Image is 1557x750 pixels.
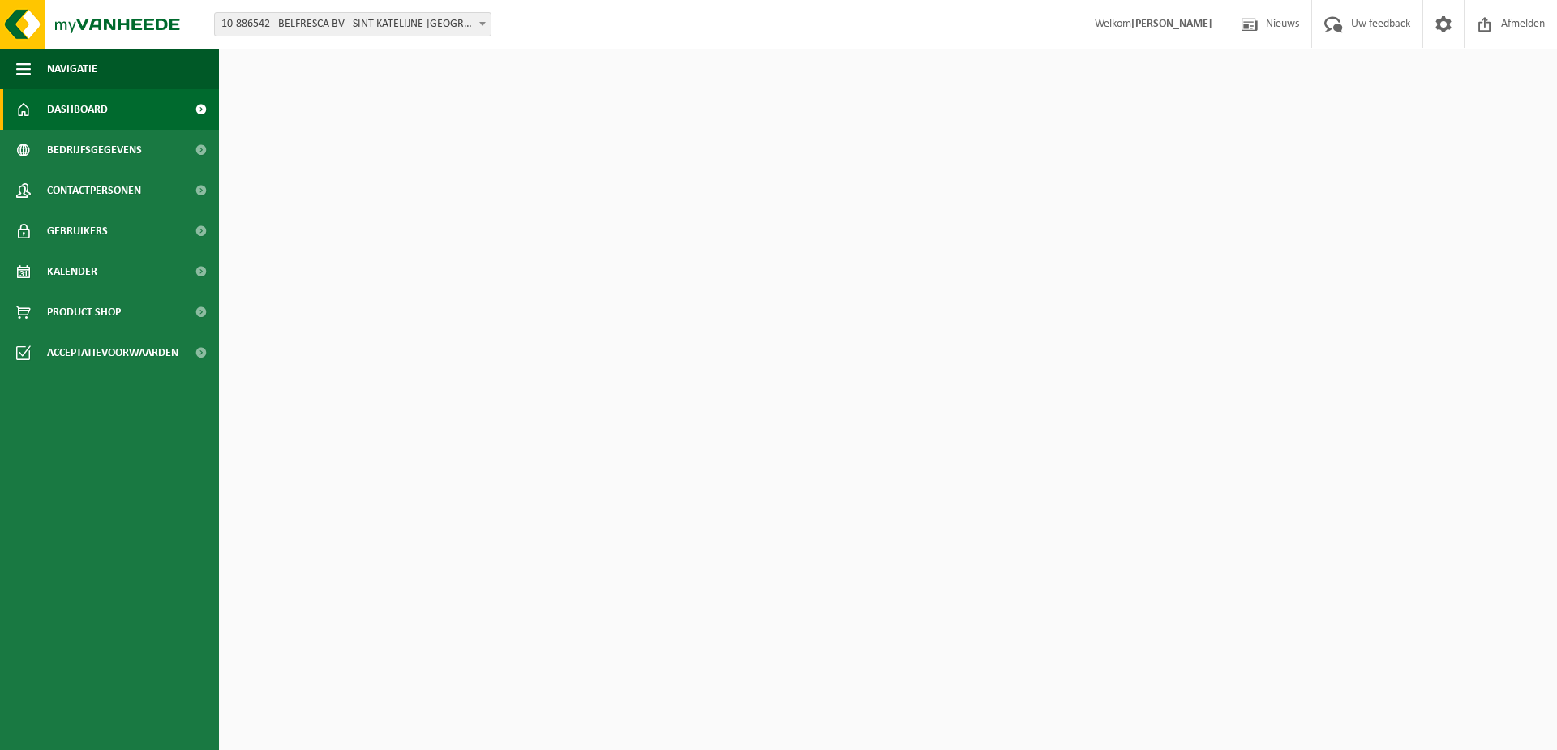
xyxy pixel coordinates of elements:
[215,13,491,36] span: 10-886542 - BELFRESCA BV - SINT-KATELIJNE-WAVER
[47,332,178,373] span: Acceptatievoorwaarden
[47,211,108,251] span: Gebruikers
[47,170,141,211] span: Contactpersonen
[47,89,108,130] span: Dashboard
[1131,18,1212,30] strong: [PERSON_NAME]
[47,292,121,332] span: Product Shop
[47,130,142,170] span: Bedrijfsgegevens
[47,251,97,292] span: Kalender
[214,12,491,36] span: 10-886542 - BELFRESCA BV - SINT-KATELIJNE-WAVER
[47,49,97,89] span: Navigatie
